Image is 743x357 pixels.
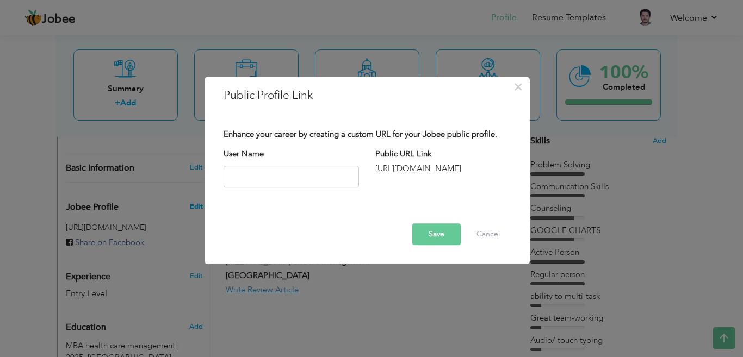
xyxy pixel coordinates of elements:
[466,223,511,245] button: Cancel
[224,87,511,104] h3: Public Profile Link
[375,149,431,160] label: Public URL Link
[412,223,461,245] button: Save
[513,77,523,97] span: ×
[224,149,264,160] label: User Name
[224,129,497,140] label: Enhance your career by creating a custom URL for your Jobee public profile.
[375,163,511,174] div: [URL][DOMAIN_NAME]
[510,78,527,96] button: Close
